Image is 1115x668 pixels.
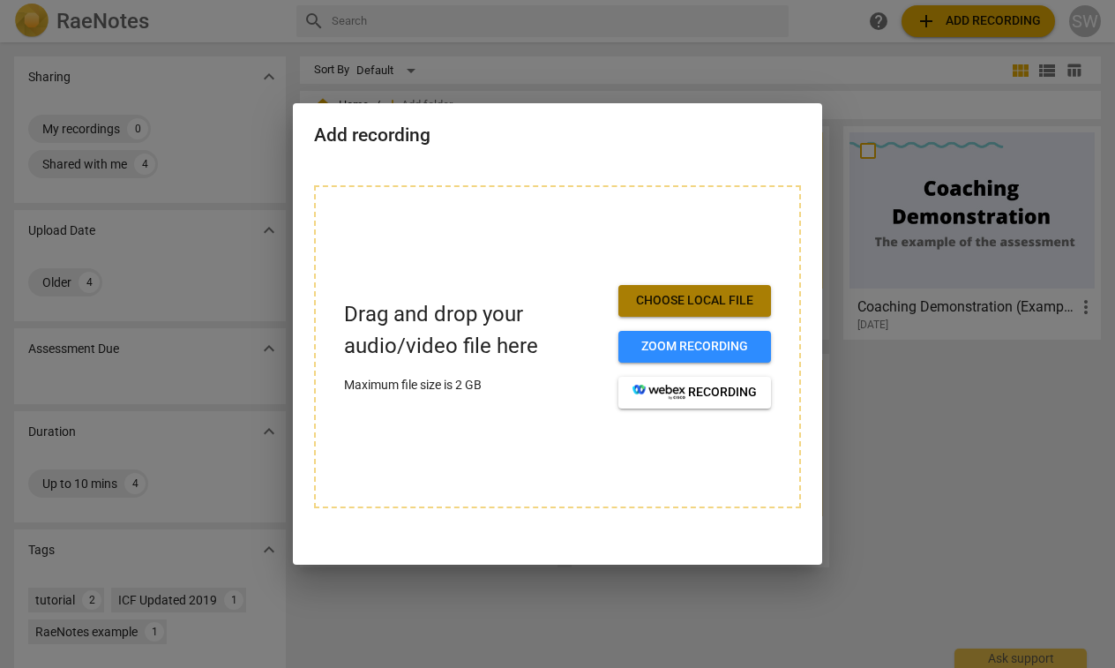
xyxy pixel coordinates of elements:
button: Choose local file [618,285,771,317]
p: Drag and drop your audio/video file here [344,299,604,361]
h2: Add recording [314,124,801,146]
p: Maximum file size is 2 GB [344,376,604,394]
span: Zoom recording [632,338,757,356]
span: Choose local file [632,292,757,310]
button: Zoom recording [618,331,771,363]
span: recording [632,384,757,402]
button: recording [618,377,771,409]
